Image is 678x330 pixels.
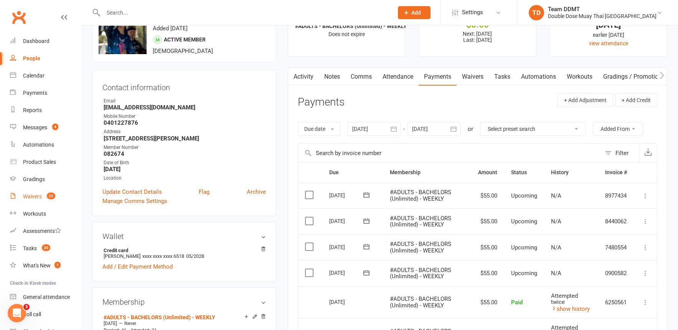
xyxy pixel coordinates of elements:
a: Waivers [457,68,489,86]
div: Product Sales [23,159,56,165]
a: Archive [247,187,266,196]
div: Workouts [23,211,46,217]
div: — [102,320,266,327]
strong: 082674 [104,150,266,157]
a: show history [551,305,590,312]
td: 6250561 [598,286,634,318]
strong: [DATE] [104,166,266,173]
div: General attendance [23,294,70,300]
div: Dashboard [23,38,49,44]
div: Email [104,97,266,105]
a: Attendance [377,68,419,86]
span: Upcoming [511,192,537,199]
span: 05/2028 [186,253,204,259]
div: Calendar [23,73,45,79]
button: Due date [298,122,340,136]
div: TD [529,5,544,20]
span: 1 [54,262,61,268]
strong: [EMAIL_ADDRESS][DOMAIN_NAME] [104,104,266,111]
td: $55.00 [471,260,504,286]
h3: Contact information [102,80,266,92]
div: Automations [23,142,54,148]
td: $55.00 [471,234,504,261]
input: Search by invoice number [298,144,601,162]
a: Tasks 20 [10,240,81,257]
a: Update Contact Details [102,187,162,196]
a: Dashboard [10,33,81,50]
td: $55.00 [471,286,504,318]
th: Invoice # [598,163,634,182]
div: [DATE] [329,215,365,227]
a: Automations [516,68,561,86]
div: Gradings [23,176,45,182]
a: Gradings / Promotions [598,68,670,86]
a: Messages 4 [10,119,81,136]
span: Settings [462,4,483,21]
li: [PERSON_NAME] [102,246,266,260]
span: Upcoming [511,244,537,251]
a: Automations [10,136,81,153]
time: Added [DATE] [153,25,188,32]
a: Reports [10,102,81,119]
span: xxxx xxxx xxxx 6518 [142,253,184,259]
span: Does not expire [328,31,365,37]
span: [DATE] [104,321,117,326]
input: Search... [101,7,388,18]
img: image1744606644.png [99,6,147,54]
span: 22 [47,193,55,199]
a: view attendance [589,40,628,46]
td: 8440062 [598,208,634,234]
a: Waivers 22 [10,188,81,205]
div: What's New [23,262,51,269]
div: Location [104,175,266,182]
div: [DATE] [329,267,365,279]
th: Status [504,163,544,182]
div: Payments [23,90,47,96]
span: Upcoming [511,270,537,277]
p: Next: [DATE] Last: [DATE] [426,31,529,43]
button: Add [398,6,431,19]
th: History [544,163,598,182]
div: [DATE] [329,296,365,308]
div: Assessments [23,228,61,234]
div: Address [104,128,266,135]
span: Attempted twice [551,292,578,306]
a: Workouts [561,68,598,86]
td: 7480554 [598,234,634,261]
div: or [468,124,473,134]
a: Gradings [10,171,81,188]
span: 4 [52,124,58,130]
strong: 0401227876 [104,119,266,126]
span: #ADULTS - BACHELORS (Unlimited) - WEEKLY [390,295,451,309]
div: Waivers [23,193,42,200]
a: #ADULTS - BACHELORS (Unlimited) - WEEKLY [104,314,215,320]
a: Roll call [10,306,81,323]
div: [DATE] [557,21,660,29]
td: 8977434 [598,183,634,209]
span: Active member [164,36,206,43]
div: Member Number [104,144,266,151]
th: Due [322,163,383,182]
a: General attendance kiosk mode [10,289,81,306]
span: N/A [551,244,561,251]
span: Paid [511,299,523,306]
span: #ADULTS - BACHELORS (Unlimited) - WEEKLY [390,241,451,254]
span: Never [124,321,136,326]
div: People [23,55,40,61]
button: Added From [593,122,643,136]
div: Reports [23,107,42,113]
a: People [10,50,81,67]
a: Workouts [10,205,81,223]
th: Amount [471,163,504,182]
a: Notes [319,68,345,86]
iframe: Intercom live chat [8,304,26,322]
a: Flag [199,187,210,196]
span: [DEMOGRAPHIC_DATA] [153,48,213,54]
span: #ADULTS - BACHELORS (Unlimited) - WEEKLY [390,267,451,280]
a: Comms [345,68,377,86]
div: Mobile Number [104,113,266,120]
a: Activity [288,68,319,86]
span: N/A [551,192,561,199]
div: [DATE] [329,189,365,201]
div: Messages [23,124,47,130]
